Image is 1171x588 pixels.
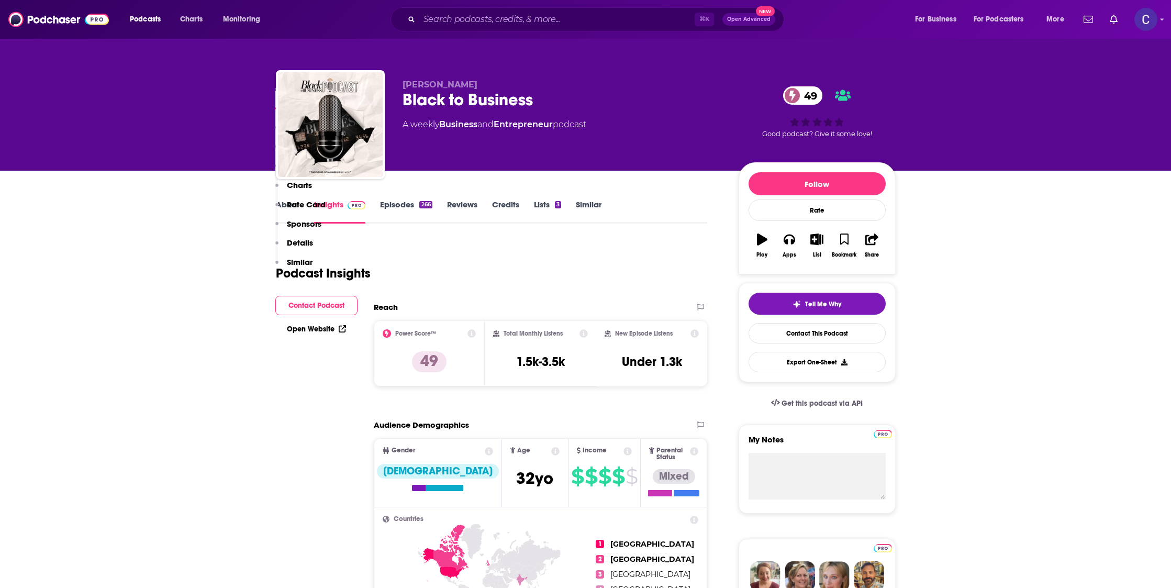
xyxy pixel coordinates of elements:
span: 3 [596,570,604,579]
button: Apps [776,227,803,264]
h3: 1.5k-3.5k [516,354,565,370]
span: $ [585,468,597,485]
button: Share [858,227,885,264]
span: [GEOGRAPHIC_DATA] [610,539,694,549]
a: Pro website [874,542,892,552]
span: Charts [180,12,203,27]
span: and [477,119,494,129]
span: Tell Me Why [805,300,841,308]
span: 1 [596,540,604,548]
button: Details [275,238,313,257]
span: Logged in as publicityxxtina [1134,8,1157,31]
p: Sponsors [287,219,321,229]
span: Age [517,447,530,454]
p: Similar [287,257,313,267]
div: [DEMOGRAPHIC_DATA] [377,464,499,479]
div: 3 [555,201,561,208]
button: open menu [967,11,1039,28]
h3: Under 1.3k [622,354,682,370]
span: Income [583,447,607,454]
a: Contact This Podcast [749,323,886,343]
a: Episodes266 [380,199,432,224]
div: Rate [749,199,886,221]
button: tell me why sparkleTell Me Why [749,293,886,315]
div: Play [756,252,767,258]
div: Mixed [653,469,695,484]
span: [GEOGRAPHIC_DATA] [610,554,694,564]
button: Sponsors [275,219,321,238]
a: Entrepreneur [494,119,553,129]
span: Good podcast? Give it some love! [762,130,872,138]
a: Similar [576,199,601,224]
button: Bookmark [831,227,858,264]
a: 49 [783,86,822,105]
a: Business [439,119,477,129]
button: open menu [216,11,274,28]
button: Play [749,227,776,264]
img: Black to Business [278,72,383,177]
p: Details [287,238,313,248]
div: 49Good podcast? Give it some love! [739,80,896,145]
span: Parental Status [656,447,688,461]
p: Rate Card [287,199,326,209]
span: Monitoring [223,12,260,27]
button: open menu [1039,11,1077,28]
div: Apps [783,252,796,258]
span: Get this podcast via API [782,399,863,408]
button: Show profile menu [1134,8,1157,31]
div: Share [865,252,879,258]
button: List [803,227,830,264]
div: List [813,252,821,258]
img: Podchaser - Follow, Share and Rate Podcasts [8,9,109,29]
span: Countries [394,516,423,523]
div: Bookmark [832,252,856,258]
a: Pro website [874,428,892,438]
span: 32 yo [516,468,553,489]
a: Get this podcast via API [763,391,872,416]
img: Podchaser Pro [874,430,892,438]
input: Search podcasts, credits, & more... [419,11,695,28]
h2: Audience Demographics [374,420,469,430]
div: A weekly podcast [403,118,586,131]
a: Charts [173,11,209,28]
span: $ [571,468,584,485]
span: Open Advanced [727,17,771,22]
button: Open AdvancedNew [722,13,775,26]
button: Export One-Sheet [749,352,886,372]
a: Reviews [447,199,477,224]
span: $ [612,468,624,485]
h2: Reach [374,302,398,312]
img: Podchaser Pro [874,544,892,552]
span: [PERSON_NAME] [403,80,477,90]
span: ⌘ K [695,13,714,26]
span: For Business [915,12,956,27]
h2: Total Monthly Listens [504,330,563,337]
span: More [1046,12,1064,27]
h2: Power Score™ [395,330,436,337]
a: Show notifications dropdown [1079,10,1097,28]
button: open menu [908,11,969,28]
span: 49 [794,86,822,105]
a: Open Website [287,325,346,334]
button: Rate Card [275,199,326,219]
a: Show notifications dropdown [1106,10,1122,28]
p: 49 [412,351,447,372]
label: My Notes [749,435,886,453]
span: $ [626,468,638,485]
span: $ [598,468,611,485]
button: Similar [275,257,313,276]
a: Lists3 [534,199,561,224]
span: New [756,6,775,16]
div: Search podcasts, credits, & more... [400,7,794,31]
span: [GEOGRAPHIC_DATA] [610,570,690,579]
img: User Profile [1134,8,1157,31]
span: Podcasts [130,12,161,27]
button: open menu [122,11,174,28]
button: Contact Podcast [275,296,358,315]
span: 2 [596,555,604,563]
img: tell me why sparkle [793,300,801,308]
span: For Podcasters [974,12,1024,27]
div: 266 [419,201,432,208]
span: Gender [392,447,415,454]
